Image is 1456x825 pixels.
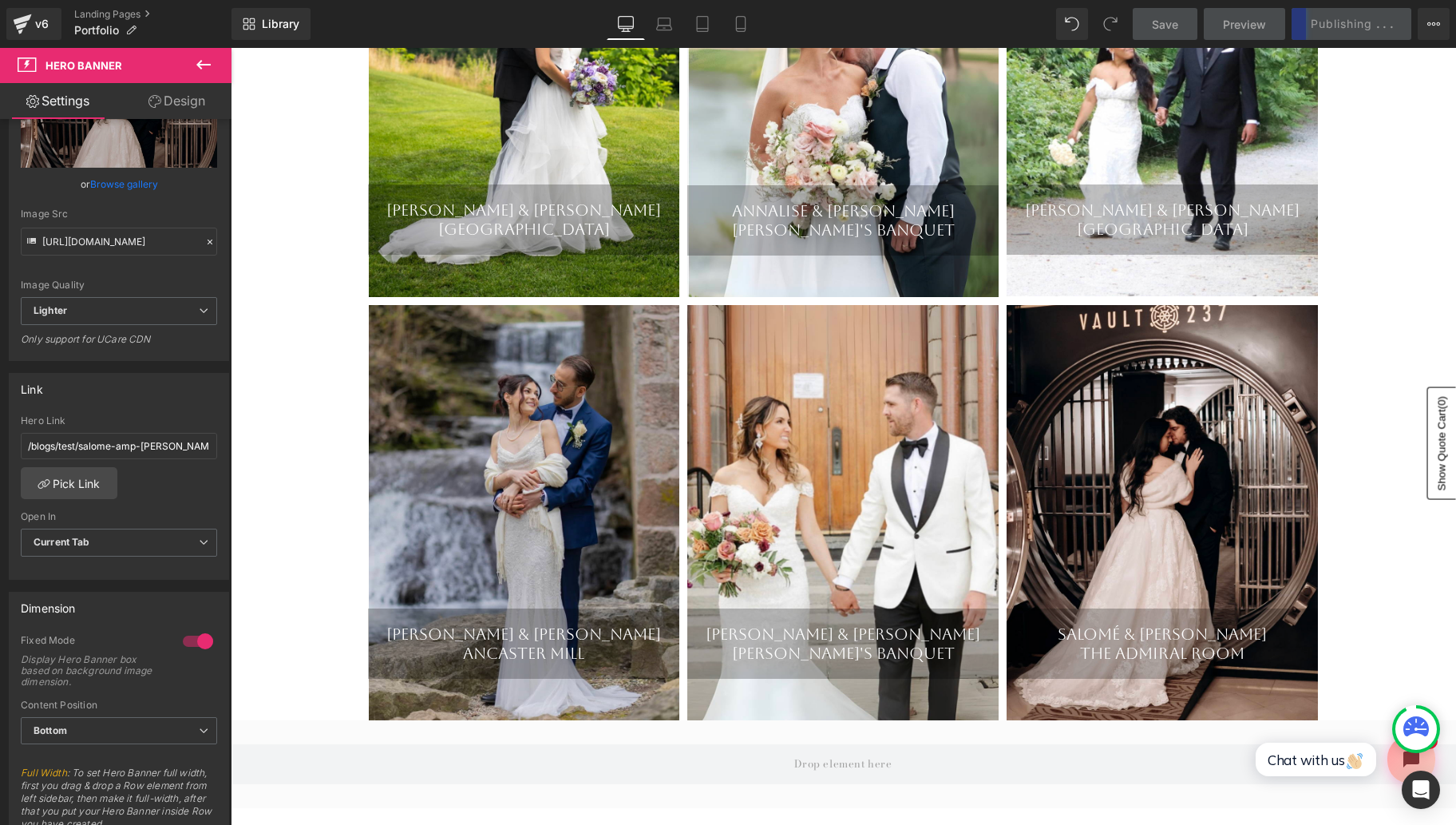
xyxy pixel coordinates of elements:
a: v6 [6,8,61,40]
div: [PERSON_NAME] & [PERSON_NAME] [457,577,768,596]
div: Annalise & [PERSON_NAME] [PERSON_NAME]'s Banquet [457,137,768,208]
span: Save [1152,16,1178,33]
div: [GEOGRAPHIC_DATA] [137,172,449,191]
iframe: Tidio Chat [1007,674,1218,749]
b: Current Tab [34,536,90,548]
div: Hero Link [21,415,217,426]
button: Undo [1056,8,1088,40]
div: Dimension [21,593,76,615]
a: Laptop [645,8,683,40]
div: Ancaster Mill [137,596,449,615]
span: Preview [1223,16,1266,33]
span: Hero Banner [45,59,122,72]
div: Image Quality [21,280,217,291]
button: More [1418,8,1450,40]
div: [PERSON_NAME] & [PERSON_NAME] [776,153,1087,172]
div: or [21,176,217,192]
input: https://your-shop.myshopify.com [21,433,217,459]
div: v6 [32,14,52,34]
div: Open In [21,511,217,522]
a: Pick Link [21,467,117,499]
div: Image Src [21,208,217,220]
span: Library [262,17,299,31]
button: Redo [1094,8,1126,40]
div: Only support for UCare CDN [21,333,217,356]
div: Link [21,374,43,396]
a: Mobile [722,8,760,40]
a: Tablet [683,8,722,40]
a: Browse gallery [90,170,158,198]
div: [PERSON_NAME] & [PERSON_NAME] [137,577,449,596]
b: Lighter [34,304,67,316]
a: Full Width [21,767,67,779]
div: Salomé & [PERSON_NAME] [776,577,1087,596]
div: Open Intercom Messenger [1402,771,1440,809]
div: Content Position [21,700,217,711]
a: Design [119,83,235,119]
a: Landing Pages [74,8,231,21]
a: Preview [1204,8,1285,40]
a: New Library [231,8,311,40]
a: Desktop [607,8,645,40]
div: [GEOGRAPHIC_DATA] [776,172,1087,191]
b: Bottom [34,724,67,736]
div: [PERSON_NAME] & [PERSON_NAME] [137,153,449,172]
span: Portfolio [74,24,119,37]
div: The Admiral Room [776,596,1087,615]
div: Display Hero Banner box based on background image dimension. [21,654,164,688]
div: [PERSON_NAME]'s Banquet [457,596,768,615]
div: Fixed Mode [21,634,167,651]
input: Link [21,228,217,256]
